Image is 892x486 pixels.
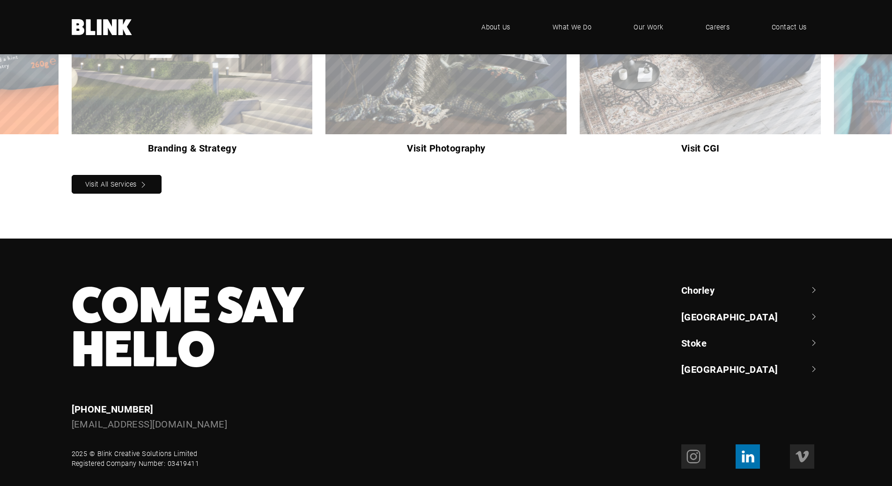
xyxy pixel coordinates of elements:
a: [GEOGRAPHIC_DATA] [681,310,821,323]
span: Careers [706,22,730,32]
a: Home [72,19,133,35]
a: What We Do [538,13,606,41]
div: 2025 © Blink Creative Solutions Limited Registered Company Number: 03419411 [72,449,199,469]
span: Contact Us [772,22,807,32]
a: Contact Us [758,13,821,41]
a: Chorley [681,283,821,297]
a: About Us [467,13,524,41]
h3: Branding & Strategy [72,141,313,155]
span: Our Work [634,22,663,32]
a: Stoke [681,336,821,349]
a: [EMAIL_ADDRESS][DOMAIN_NAME] [72,418,228,430]
a: [GEOGRAPHIC_DATA] [681,363,821,376]
a: Our Work [619,13,678,41]
span: What We Do [553,22,592,32]
a: Careers [692,13,744,41]
a: [PHONE_NUMBER] [72,403,154,415]
h3: Visit Photography [325,141,567,155]
h3: Come Say Hello [72,283,516,371]
a: Visit All Services [72,175,162,194]
nobr: Visit All Services [85,180,137,189]
span: About Us [481,22,510,32]
h3: Visit CGI [580,141,821,155]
